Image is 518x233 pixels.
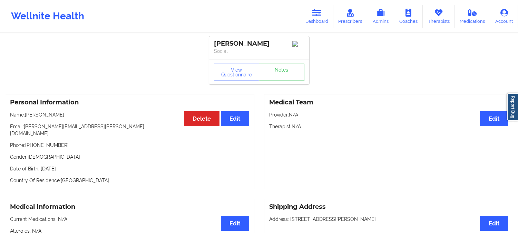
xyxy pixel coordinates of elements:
h3: Medical Team [269,99,508,106]
p: Phone: [PHONE_NUMBER] [10,142,249,149]
img: Image%2Fplaceholer-image.png [292,41,304,47]
p: Name: [PERSON_NAME] [10,111,249,118]
p: Address: [STREET_ADDRESS][PERSON_NAME] [269,216,508,223]
button: Edit [221,111,249,126]
a: Dashboard [300,5,333,28]
h3: Shipping Address [269,203,508,211]
p: Social [214,48,304,55]
h3: Personal Information [10,99,249,106]
button: Edit [221,216,249,231]
h3: Medical Information [10,203,249,211]
button: Edit [480,111,508,126]
p: Current Medications: N/A [10,216,249,223]
p: Therapist: N/A [269,123,508,130]
a: Prescribers [333,5,368,28]
button: Edit [480,216,508,231]
button: View Questionnaire [214,64,260,81]
a: Report Bug [507,93,518,121]
a: Admins [367,5,394,28]
a: Coaches [394,5,423,28]
div: [PERSON_NAME] [214,40,304,48]
a: Notes [259,64,304,81]
a: Therapists [423,5,455,28]
p: Gender: [DEMOGRAPHIC_DATA] [10,153,249,160]
p: Provider: N/A [269,111,508,118]
button: Delete [184,111,219,126]
p: Email: [PERSON_NAME][EMAIL_ADDRESS][PERSON_NAME][DOMAIN_NAME] [10,123,249,137]
p: Date of Birth: [DATE] [10,165,249,172]
a: Account [490,5,518,28]
a: Medications [455,5,490,28]
p: Country Of Residence: [GEOGRAPHIC_DATA] [10,177,249,184]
